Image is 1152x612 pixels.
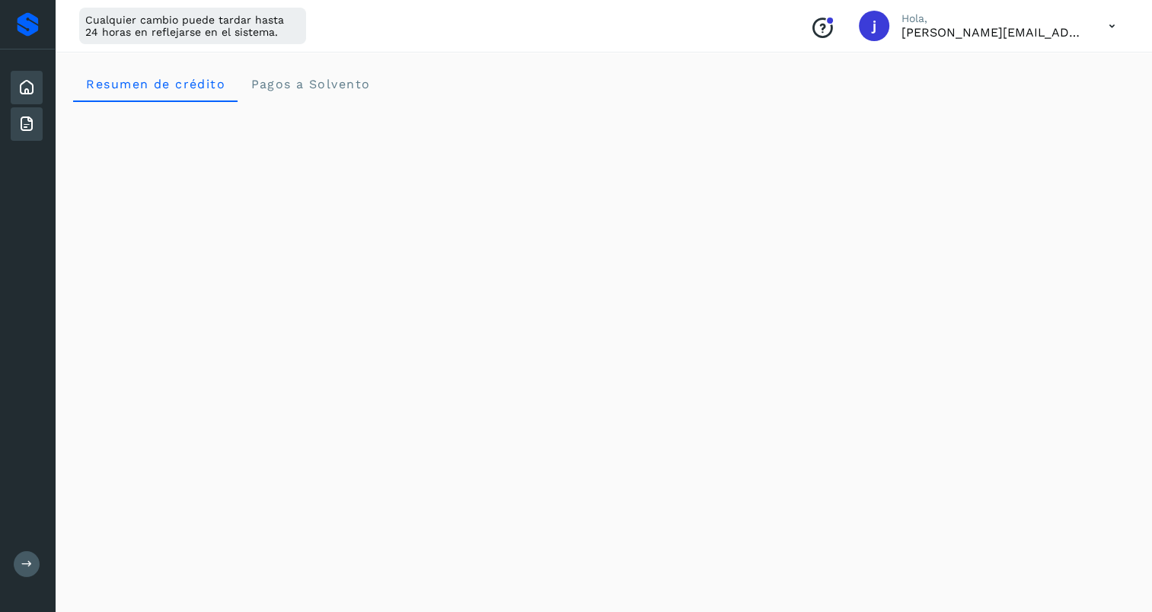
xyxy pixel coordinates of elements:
[85,77,225,91] span: Resumen de crédito
[250,77,370,91] span: Pagos a Solvento
[901,25,1084,40] p: juan.serna@senter.mx
[79,8,306,44] div: Cualquier cambio puede tardar hasta 24 horas en reflejarse en el sistema.
[901,12,1084,25] p: Hola,
[11,71,43,104] div: Inicio
[11,107,43,141] div: Facturas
